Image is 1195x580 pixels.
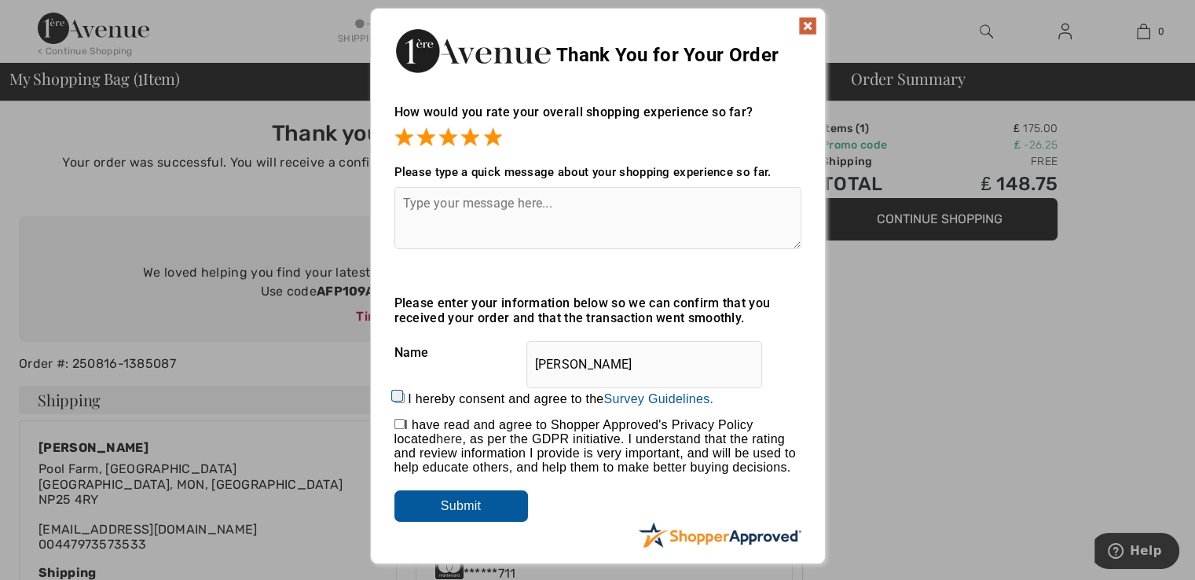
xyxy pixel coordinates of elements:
[394,490,528,522] input: Submit
[798,17,817,35] img: x
[394,24,552,77] img: Thank You for Your Order
[394,296,801,325] div: Please enter your information below so we can confirm that you received your order and that the t...
[394,89,801,149] div: How would you rate your overall shopping experience so far?
[408,392,713,406] label: I hereby consent and agree to the
[35,11,68,25] span: Help
[394,165,801,179] div: Please type a quick message about your shopping experience so far.
[394,333,801,373] div: Name
[603,392,713,406] a: Survey Guidelines.
[556,44,779,66] span: Thank You for Your Order
[436,432,462,446] a: here
[394,418,796,474] span: I have read and agree to Shopper Approved's Privacy Policy located , as per the GDPR initiative. ...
